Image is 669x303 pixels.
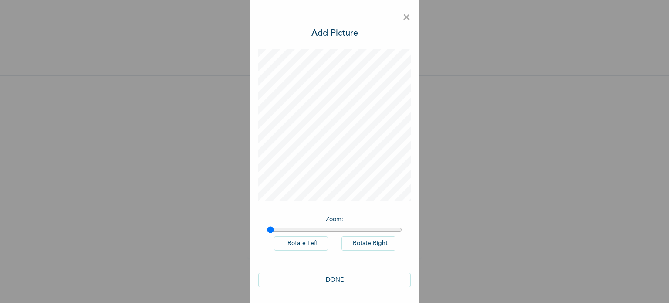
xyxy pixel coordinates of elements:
[274,236,328,251] button: Rotate Left
[311,27,358,40] h3: Add Picture
[267,215,402,224] p: Zoom :
[402,9,411,27] span: ×
[341,236,395,251] button: Rotate Right
[258,273,411,287] button: DONE
[256,160,413,195] span: Please add a recent Passport Photograph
